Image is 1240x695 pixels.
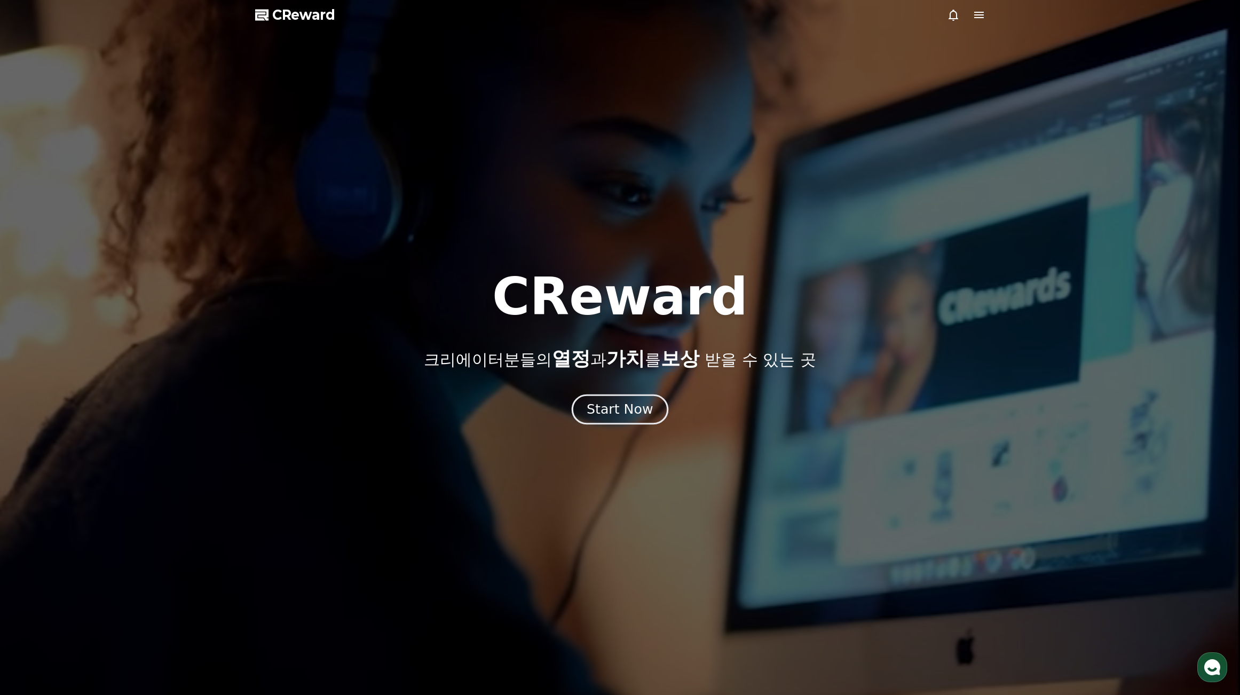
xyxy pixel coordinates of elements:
span: 홈 [34,354,40,363]
a: CReward [255,6,335,23]
span: CReward [272,6,335,23]
p: 크리에이터분들의 과 를 받을 수 있는 곳 [424,348,816,369]
span: 대화 [98,355,110,364]
div: Start Now [587,400,653,418]
button: Start Now [572,394,668,425]
span: 가치 [606,347,645,369]
a: 대화 [70,338,138,365]
h1: CReward [492,271,748,322]
span: 보상 [661,347,699,369]
span: 열정 [552,347,590,369]
span: 설정 [165,354,178,363]
a: 설정 [138,338,205,365]
a: Start Now [574,406,666,416]
a: 홈 [3,338,70,365]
